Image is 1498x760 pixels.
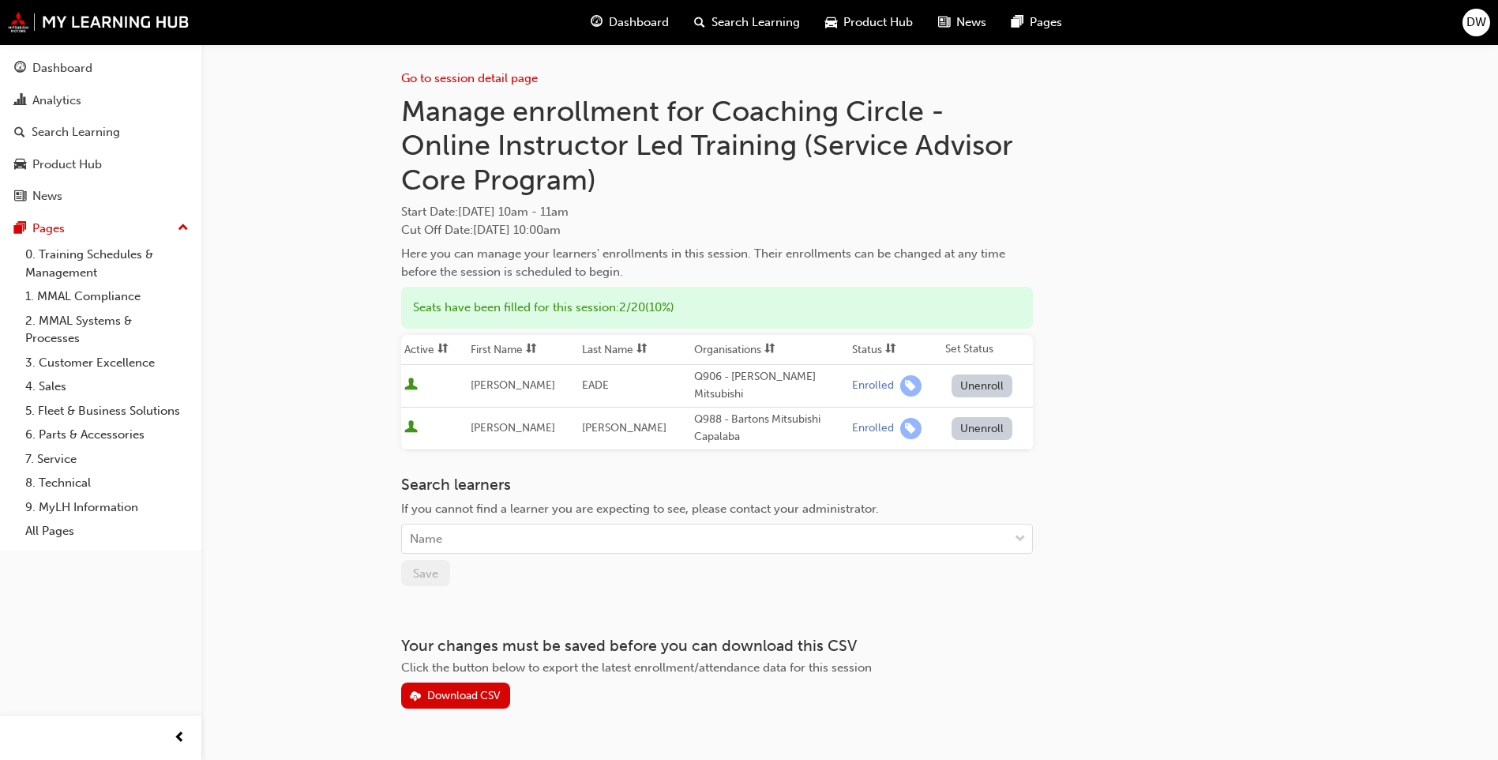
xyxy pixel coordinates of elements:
[471,421,555,435] span: [PERSON_NAME]
[825,13,837,32] span: car-icon
[900,375,922,397] span: learningRecordVerb_ENROLL-icon
[19,374,195,399] a: 4. Sales
[956,13,986,32] span: News
[711,13,800,32] span: Search Learning
[19,243,195,284] a: 0. Training Schedules & Management
[401,335,467,365] th: Toggle SortBy
[885,343,896,356] span: sorting-icon
[852,378,894,393] div: Enrolled
[526,343,537,356] span: sorting-icon
[843,13,913,32] span: Product Hub
[591,13,603,32] span: guage-icon
[999,6,1075,39] a: pages-iconPages
[410,530,442,548] div: Name
[32,220,65,238] div: Pages
[6,214,195,243] button: Pages
[401,223,561,237] span: Cut Off Date : [DATE] 10:00am
[401,683,510,709] button: Download CSV
[8,12,190,32] img: mmal
[849,335,942,365] th: Toggle SortBy
[14,190,26,204] span: news-icon
[900,418,922,439] span: learningRecordVerb_ENROLL-icon
[401,637,1033,655] h3: Your changes must be saved before you can download this CSV
[636,343,648,356] span: sorting-icon
[852,421,894,436] div: Enrolled
[1015,529,1026,550] span: down-icon
[952,417,1013,440] button: Unenroll
[32,156,102,174] div: Product Hub
[6,54,195,83] a: Dashboard
[19,471,195,495] a: 8. Technical
[32,123,120,141] div: Search Learning
[925,6,999,39] a: news-iconNews
[19,519,195,544] a: All Pages
[401,245,1033,280] div: Here you can manage your learners' enrollments in this session. Their enrollments can be changed ...
[1030,13,1062,32] span: Pages
[401,476,1033,494] h3: Search learners
[19,284,195,309] a: 1. MMAL Compliance
[404,378,418,393] span: User is active
[694,368,846,404] div: Q906 - [PERSON_NAME] Mitsubishi
[404,420,418,436] span: User is active
[401,560,450,586] button: Save
[694,13,705,32] span: search-icon
[813,6,925,39] a: car-iconProduct Hub
[19,309,195,351] a: 2. MMAL Systems & Processes
[578,6,681,39] a: guage-iconDashboard
[952,374,1013,397] button: Unenroll
[582,421,666,435] span: [PERSON_NAME]
[14,94,26,108] span: chart-icon
[14,126,25,140] span: search-icon
[401,203,1033,221] span: Start Date :
[178,218,189,239] span: up-icon
[938,13,950,32] span: news-icon
[427,689,501,702] div: Download CSV
[471,378,555,392] span: [PERSON_NAME]
[6,182,195,211] a: News
[401,94,1033,198] h1: Manage enrollment for Coaching Circle - Online Instructor Led Training (Service Advisor Core Prog...
[413,566,438,581] span: Save
[14,222,26,236] span: pages-icon
[19,447,195,472] a: 7. Service
[32,92,81,110] div: Analytics
[401,502,879,516] span: If you cannot find a learner you are expecting to see, please contact your administrator.
[942,335,1033,365] th: Set Status
[19,399,195,423] a: 5. Fleet & Business Solutions
[6,150,195,179] a: Product Hub
[681,6,813,39] a: search-iconSearch Learning
[467,335,580,365] th: Toggle SortBy
[19,495,195,520] a: 9. MyLH Information
[401,287,1033,329] div: Seats have been filled for this session : 2 / 20 ( 10% )
[1012,13,1023,32] span: pages-icon
[6,51,195,214] button: DashboardAnalyticsSearch LearningProduct HubNews
[32,59,92,77] div: Dashboard
[410,690,421,704] span: download-icon
[1466,13,1486,32] span: DW
[1462,9,1490,36] button: DW
[609,13,669,32] span: Dashboard
[764,343,775,356] span: sorting-icon
[6,86,195,115] a: Analytics
[19,423,195,447] a: 6. Parts & Accessories
[6,118,195,147] a: Search Learning
[14,158,26,172] span: car-icon
[401,71,538,85] a: Go to session detail page
[694,411,846,446] div: Q988 - Bartons Mitsubishi Capalaba
[174,728,186,748] span: prev-icon
[691,335,849,365] th: Toggle SortBy
[32,187,62,205] div: News
[14,62,26,76] span: guage-icon
[458,205,569,219] span: [DATE] 10am - 11am
[582,378,609,392] span: EADE
[19,351,195,375] a: 3. Customer Excellence
[579,335,691,365] th: Toggle SortBy
[437,343,449,356] span: sorting-icon
[401,660,872,675] span: Click the button below to export the latest enrollment/attendance data for this session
